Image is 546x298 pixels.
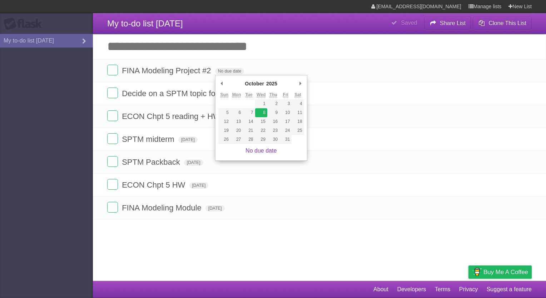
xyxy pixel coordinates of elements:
[230,126,243,135] button: 20
[292,108,304,117] button: 11
[220,92,228,98] abbr: Sunday
[122,135,176,144] span: SPTM midterm
[205,205,225,212] span: [DATE]
[107,179,118,190] label: Done
[440,20,466,26] b: Share List
[245,92,252,98] abbr: Tuesday
[292,117,304,126] button: 18
[107,65,118,75] label: Done
[483,266,528,278] span: Buy me a coffee
[255,135,267,144] button: 29
[122,112,222,121] span: ECON Chpt 5 reading + HW
[292,99,304,108] button: 4
[243,126,255,135] button: 21
[245,148,277,154] a: No due date
[472,266,482,278] img: Buy me a coffee
[218,126,230,135] button: 19
[267,99,279,108] button: 2
[122,89,268,98] span: Decide on a SPTM topic for honors paper
[218,135,230,144] button: 26
[230,108,243,117] button: 6
[279,135,292,144] button: 31
[184,159,203,166] span: [DATE]
[107,202,118,213] label: Done
[243,108,255,117] button: 7
[283,92,288,98] abbr: Friday
[373,283,388,296] a: About
[297,78,304,89] button: Next Month
[122,180,187,189] span: ECON Chpt 5 HW
[279,126,292,135] button: 24
[459,283,478,296] a: Privacy
[122,158,182,167] span: SPTM Packback
[401,20,417,26] b: Saved
[122,66,213,75] span: FINA Modeling Project #2
[243,117,255,126] button: 14
[218,117,230,126] button: 12
[107,133,118,144] label: Done
[255,117,267,126] button: 15
[267,117,279,126] button: 16
[215,68,244,74] span: No due date
[267,126,279,135] button: 23
[468,265,532,279] a: Buy me a coffee
[424,17,471,30] button: Share List
[218,78,225,89] button: Previous Month
[230,135,243,144] button: 27
[279,99,292,108] button: 3
[178,136,198,143] span: [DATE]
[232,92,241,98] abbr: Monday
[107,19,183,28] span: My to-do list [DATE]
[279,117,292,126] button: 17
[107,156,118,167] label: Done
[255,99,267,108] button: 1
[189,182,209,189] span: [DATE]
[488,20,526,26] b: Clone This List
[279,108,292,117] button: 10
[255,126,267,135] button: 22
[397,283,426,296] a: Developers
[255,108,267,117] button: 8
[267,135,279,144] button: 30
[257,92,265,98] abbr: Wednesday
[243,135,255,144] button: 28
[267,108,279,117] button: 9
[294,92,301,98] abbr: Saturday
[230,117,243,126] button: 13
[487,283,532,296] a: Suggest a feature
[265,78,278,89] div: 2025
[107,88,118,98] label: Done
[4,18,46,30] div: Flask
[244,78,265,89] div: October
[122,203,203,212] span: FINA Modeling Module
[473,17,532,30] button: Clone This List
[292,126,304,135] button: 25
[218,108,230,117] button: 5
[269,92,277,98] abbr: Thursday
[435,283,451,296] a: Terms
[107,110,118,121] label: Done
